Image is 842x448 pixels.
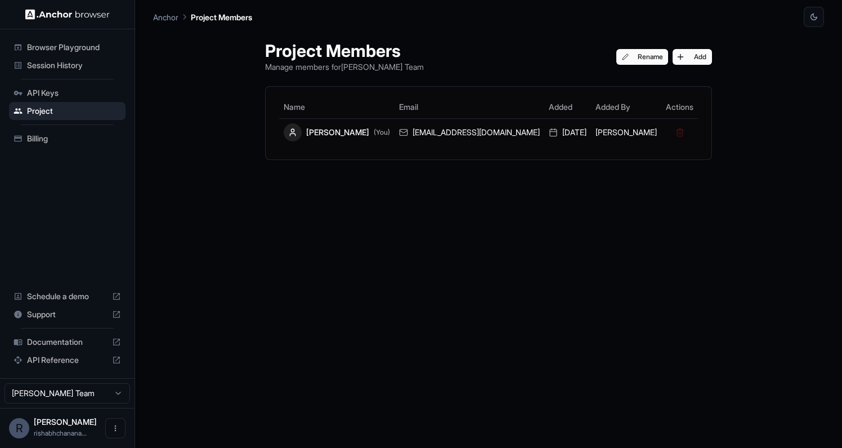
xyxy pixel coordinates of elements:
nav: breadcrumb [153,11,252,23]
button: Add [673,49,712,65]
th: Added By [591,96,661,118]
span: (You) [374,128,390,137]
div: Support [9,305,126,323]
div: API Keys [9,84,126,102]
p: Manage members for [PERSON_NAME] Team [265,61,424,73]
div: [PERSON_NAME] [284,123,390,141]
span: Schedule a demo [27,291,108,302]
h1: Project Members [265,41,424,61]
div: Session History [9,56,126,74]
p: Project Members [191,11,252,23]
span: Project [27,105,121,117]
span: Documentation [27,336,108,348]
button: Open menu [105,418,126,438]
div: [DATE] [549,127,586,138]
span: Session History [27,60,121,71]
button: Rename [616,49,669,65]
span: Billing [27,133,121,144]
div: [EMAIL_ADDRESS][DOMAIN_NAME] [399,127,540,138]
div: Browser Playground [9,38,126,56]
span: Rishabh Chanana [34,417,97,427]
span: API Reference [27,354,108,366]
div: Schedule a demo [9,287,126,305]
span: rishabhchanana8@gmail.com [34,429,87,437]
th: Email [395,96,544,118]
div: Project [9,102,126,120]
th: Actions [661,96,698,118]
span: Support [27,309,108,320]
div: Billing [9,130,126,148]
span: Browser Playground [27,42,121,53]
p: Anchor [153,11,178,23]
img: Anchor Logo [25,9,110,20]
div: API Reference [9,351,126,369]
td: [PERSON_NAME] [591,118,661,146]
th: Added [544,96,591,118]
div: R [9,418,29,438]
span: API Keys [27,87,121,99]
th: Name [279,96,395,118]
div: Documentation [9,333,126,351]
